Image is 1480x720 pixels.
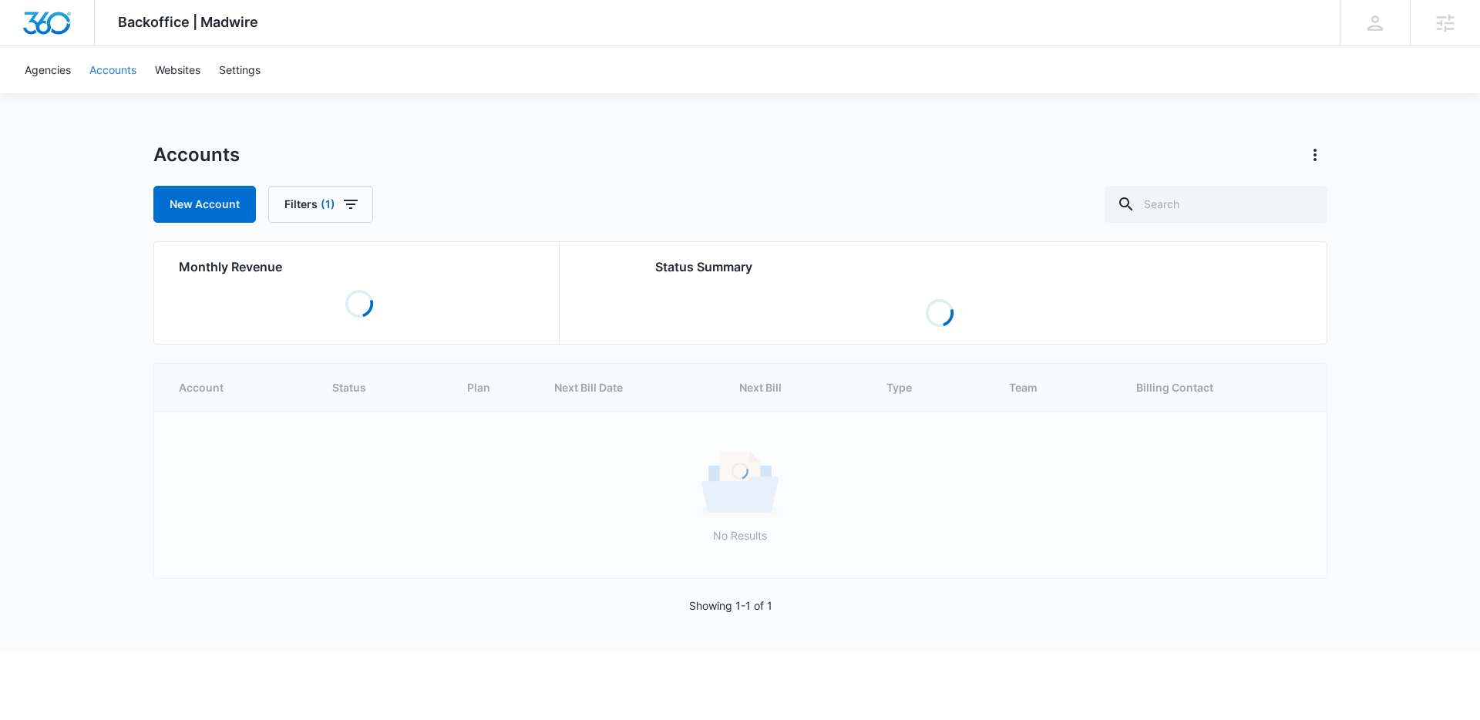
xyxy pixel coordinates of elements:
a: New Account [153,186,256,223]
a: Settings [210,46,270,93]
h1: Accounts [153,143,240,167]
a: Agencies [15,46,80,93]
a: Accounts [80,46,146,93]
h2: Status Summary [655,257,1225,276]
button: Actions [1303,143,1327,167]
span: Backoffice | Madwire [118,14,258,30]
p: Showing 1-1 of 1 [689,597,772,614]
span: (1) [321,199,335,210]
input: Search [1105,186,1327,223]
h2: Monthly Revenue [179,257,540,276]
button: Filters(1) [268,186,373,223]
a: Websites [146,46,210,93]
